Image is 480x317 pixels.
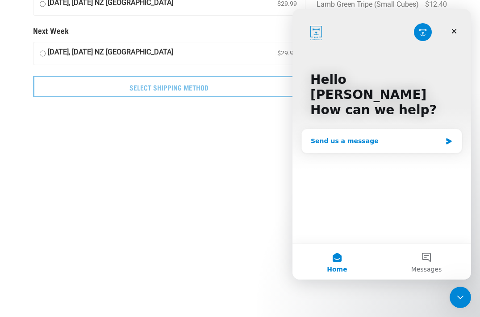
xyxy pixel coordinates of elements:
iframe: Intercom live chat [450,287,471,308]
h5: Next Week [33,26,306,35]
strong: [DATE], [DATE] NZ [GEOGRAPHIC_DATA] [48,47,173,60]
span: $29.99 [275,47,299,60]
input: [DATE], [DATE] NZ [GEOGRAPHIC_DATA] $29.99 [40,47,46,60]
iframe: Intercom live chat [292,9,471,280]
input: Select Shipping Method [33,76,306,97]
